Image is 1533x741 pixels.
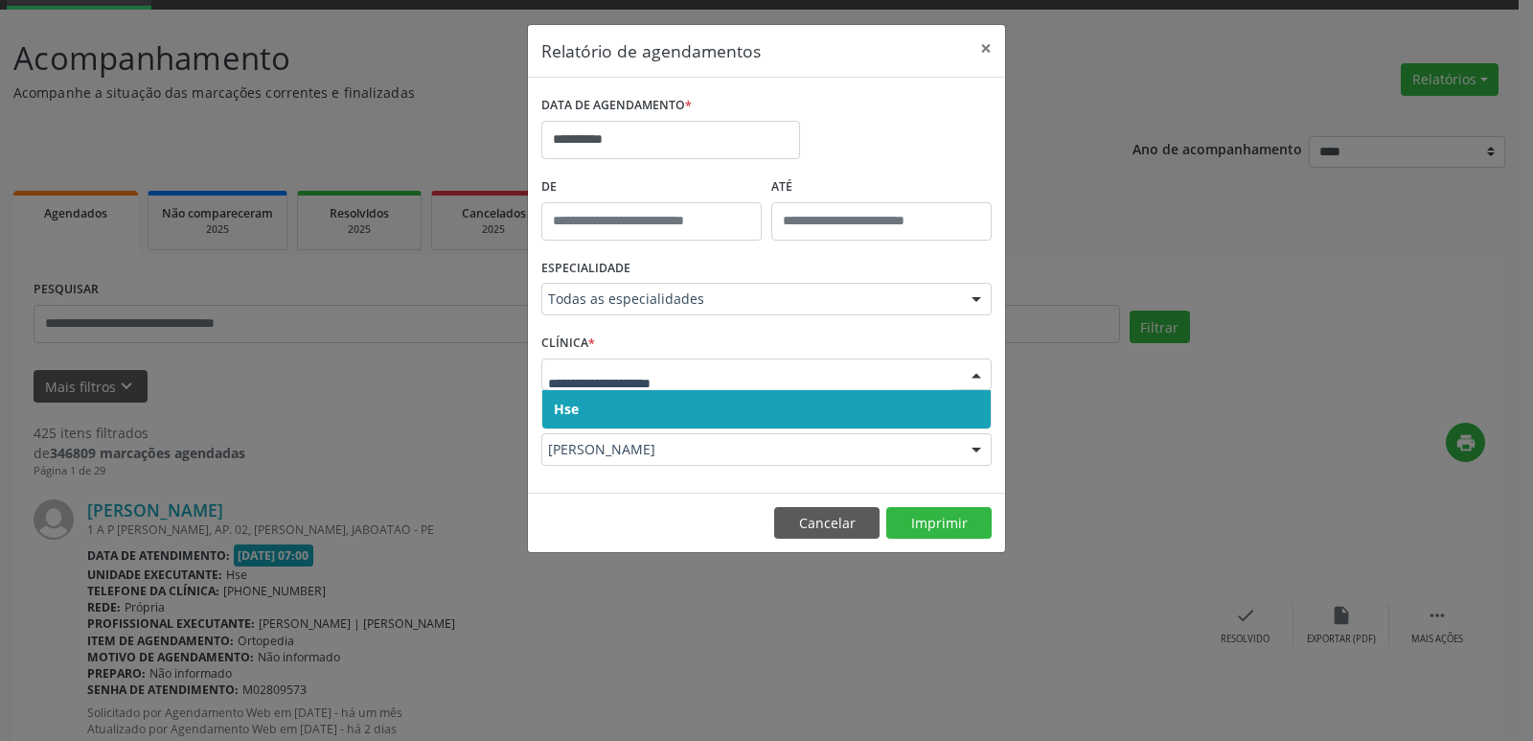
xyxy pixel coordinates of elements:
[886,507,992,540] button: Imprimir
[774,507,880,540] button: Cancelar
[967,25,1005,72] button: Close
[548,440,952,459] span: [PERSON_NAME]
[541,173,762,202] label: De
[541,91,692,121] label: DATA DE AGENDAMENTO
[548,289,952,309] span: Todas as especialidades
[541,38,761,63] h5: Relatório de agendamentos
[541,254,630,284] label: ESPECIALIDADE
[541,329,595,359] label: CLÍNICA
[554,400,579,418] span: Hse
[771,173,992,202] label: ATÉ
